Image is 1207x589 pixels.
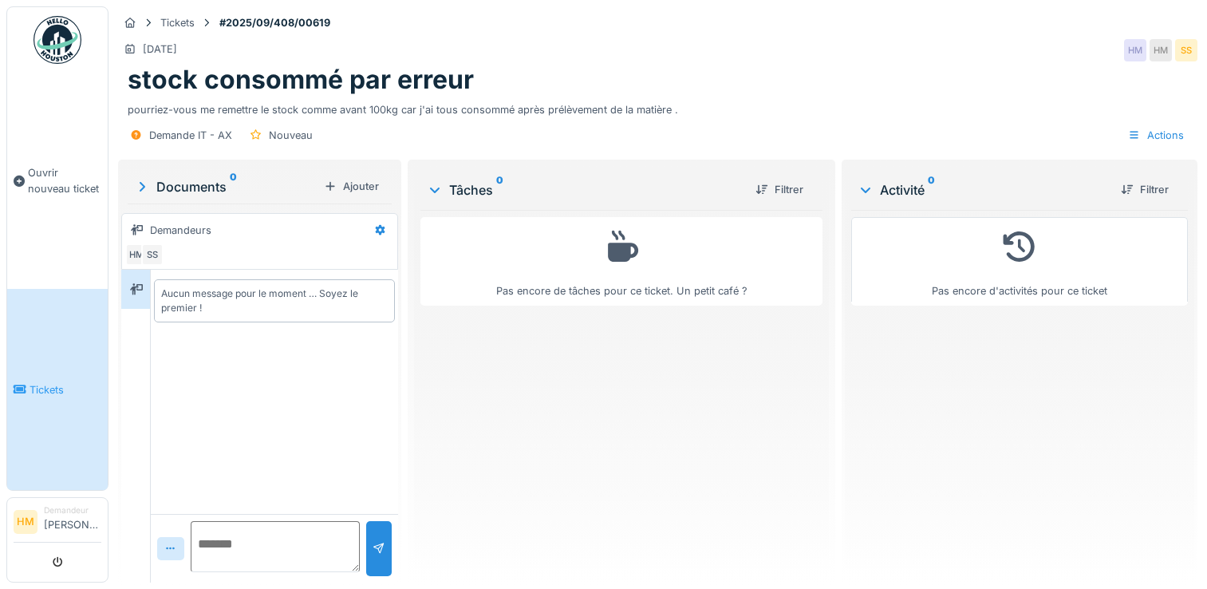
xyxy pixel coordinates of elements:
[213,15,337,30] strong: #2025/09/408/00619
[141,243,164,266] div: SS
[160,15,195,30] div: Tickets
[1114,179,1175,200] div: Filtrer
[862,224,1177,298] div: Pas encore d'activités pour ce ticket
[28,165,101,196] span: Ouvrir nouveau ticket
[128,65,474,95] h1: stock consommé par erreur
[128,96,1188,117] div: pourriez-vous me remettre le stock comme avant 100kg car j'ai tous consommé après prélèvement de ...
[44,504,101,516] div: Demandeur
[230,177,237,196] sup: 0
[161,287,388,315] div: Aucun message pour le moment … Soyez le premier !
[431,224,812,298] div: Pas encore de tâches pour ce ticket. Un petit café ?
[928,180,935,200] sup: 0
[1124,39,1146,61] div: HM
[44,504,101,539] li: [PERSON_NAME]
[496,180,503,200] sup: 0
[1121,124,1191,147] div: Actions
[143,42,177,57] div: [DATE]
[749,179,810,200] div: Filtrer
[125,243,148,266] div: HM
[149,128,232,143] div: Demande IT - AX
[1150,39,1172,61] div: HM
[34,16,81,64] img: Badge_color-CXgf-gQk.svg
[134,177,318,196] div: Documents
[1175,39,1197,61] div: SS
[150,223,211,238] div: Demandeurs
[7,73,108,289] a: Ouvrir nouveau ticket
[30,382,101,397] span: Tickets
[14,510,37,534] li: HM
[858,180,1108,200] div: Activité
[14,504,101,543] a: HM Demandeur[PERSON_NAME]
[269,128,313,143] div: Nouveau
[7,289,108,490] a: Tickets
[427,180,743,200] div: Tâches
[318,176,385,197] div: Ajouter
